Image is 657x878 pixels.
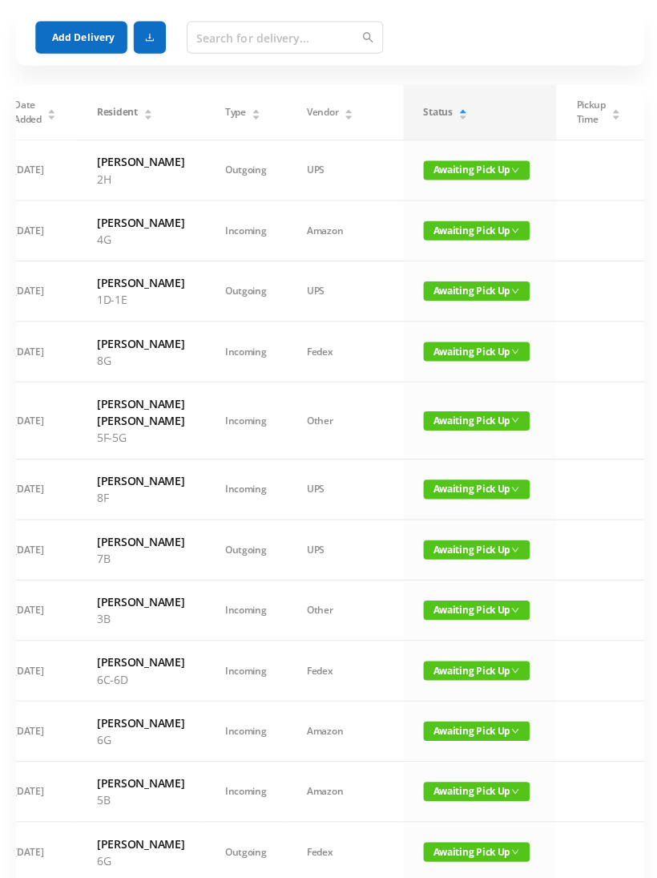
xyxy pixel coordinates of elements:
[204,140,285,200] td: Outgoing
[96,427,183,443] p: 5F-5G
[421,409,527,428] span: Awaiting Pick Up
[421,597,527,617] span: Awaiting Pick Up
[96,607,183,624] p: 3B
[14,97,42,126] span: Date Added
[96,848,183,864] p: 6G
[421,778,527,797] span: Awaiting Pick Up
[285,140,401,200] td: UPS
[421,280,527,299] span: Awaiting Pick Up
[574,97,603,126] span: Pickup Time
[285,457,401,517] td: UPS
[96,530,183,547] h6: [PERSON_NAME]
[96,590,183,607] h6: [PERSON_NAME]
[509,723,517,731] i: icon: down
[285,577,401,637] td: Other
[251,112,260,117] i: icon: caret-down
[143,112,151,117] i: icon: caret-down
[342,106,352,115] div: Sort
[47,106,56,111] i: icon: caret-up
[96,650,183,667] h6: [PERSON_NAME]
[96,787,183,804] p: 5B
[47,112,56,117] i: icon: caret-down
[421,657,527,677] span: Awaiting Pick Up
[96,393,183,427] h6: [PERSON_NAME] [PERSON_NAME]
[456,106,465,111] i: icon: caret-up
[204,200,285,260] td: Incoming
[285,260,401,320] td: UPS
[96,333,183,350] h6: [PERSON_NAME]
[285,818,401,878] td: Fedex
[285,380,401,457] td: Other
[421,340,527,359] span: Awaiting Pick Up
[609,106,618,111] i: icon: caret-up
[285,698,401,758] td: Amazon
[456,112,465,117] i: icon: caret-down
[224,104,244,119] span: Type
[608,106,618,115] div: Sort
[250,106,260,115] div: Sort
[96,831,183,848] h6: [PERSON_NAME]
[509,165,517,173] i: icon: down
[96,350,183,366] p: 8G
[204,818,285,878] td: Outgoing
[421,718,527,737] span: Awaiting Pick Up
[421,220,527,239] span: Awaiting Pick Up
[285,758,401,818] td: Amazon
[204,637,285,698] td: Incoming
[456,106,466,115] div: Sort
[96,229,183,246] p: 4G
[421,838,527,857] span: Awaiting Pick Up
[421,537,527,556] span: Awaiting Pick Up
[361,31,372,42] i: icon: search
[251,106,260,111] i: icon: caret-up
[509,225,517,233] i: icon: down
[204,758,285,818] td: Incoming
[285,637,401,698] td: Fedex
[509,346,517,354] i: icon: down
[285,320,401,380] td: Fedex
[509,414,517,422] i: icon: down
[204,380,285,457] td: Incoming
[143,106,151,111] i: icon: caret-up
[421,160,527,179] span: Awaiting Pick Up
[96,273,183,289] h6: [PERSON_NAME]
[204,698,285,758] td: Incoming
[96,470,183,487] h6: [PERSON_NAME]
[509,483,517,491] i: icon: down
[35,21,127,53] button: Add Delivery
[204,260,285,320] td: Outgoing
[204,320,285,380] td: Incoming
[143,106,152,115] div: Sort
[285,517,401,577] td: UPS
[186,21,381,53] input: Search for delivery...
[133,21,165,53] button: icon: download
[96,727,183,744] p: 6G
[96,487,183,504] p: 8F
[204,577,285,637] td: Incoming
[509,663,517,671] i: icon: down
[343,106,352,111] i: icon: caret-up
[509,844,517,852] i: icon: down
[421,477,527,496] span: Awaiting Pick Up
[305,104,337,119] span: Vendor
[96,289,183,306] p: 1D-1E
[96,104,137,119] span: Resident
[96,667,183,684] p: 6C-6D
[285,200,401,260] td: Amazon
[204,457,285,517] td: Incoming
[509,783,517,791] i: icon: down
[609,112,618,117] i: icon: caret-down
[509,603,517,611] i: icon: down
[46,106,56,115] div: Sort
[204,517,285,577] td: Outgoing
[509,285,517,293] i: icon: down
[509,543,517,551] i: icon: down
[96,547,183,564] p: 7B
[96,169,183,186] p: 2H
[96,771,183,787] h6: [PERSON_NAME]
[96,152,183,169] h6: [PERSON_NAME]
[96,212,183,229] h6: [PERSON_NAME]
[343,112,352,117] i: icon: caret-down
[421,104,450,119] span: Status
[96,710,183,727] h6: [PERSON_NAME]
